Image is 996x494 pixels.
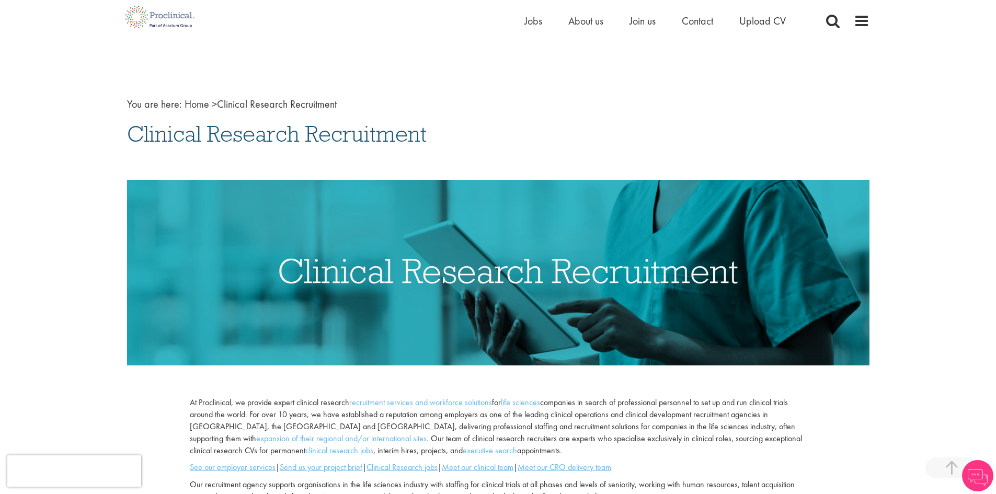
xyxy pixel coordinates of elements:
a: Contact [682,14,713,28]
a: Send us your project brief [280,462,362,473]
img: Chatbot [962,460,993,491]
a: Join us [629,14,656,28]
a: recruitment services and workforce solutions [349,397,492,408]
a: Clinical Research jobs [367,462,438,473]
a: expansion of their regional and/or international sites [256,433,427,444]
a: Jobs [524,14,542,28]
iframe: reCAPTCHA [7,455,141,487]
a: Meet our CRO delivery team [518,462,611,473]
span: > [212,97,217,111]
a: clinical research jobs [305,445,373,456]
a: Upload CV [739,14,786,28]
p: At Proclinical, we provide expert clinical research for companies in search of professional perso... [190,397,806,456]
p: | | | | [190,462,806,474]
a: executive search [463,445,517,456]
a: life sciences [501,397,540,408]
span: Clinical Research Recruitment [127,120,427,148]
a: See our employer services [190,462,276,473]
a: About us [568,14,603,28]
span: Clinical Research Recruitment [185,97,337,111]
a: breadcrumb link to Home [185,97,209,111]
img: Clinical Research Recruitment [127,180,869,365]
a: Meet our clinical team [442,462,513,473]
span: You are here: [127,97,182,111]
